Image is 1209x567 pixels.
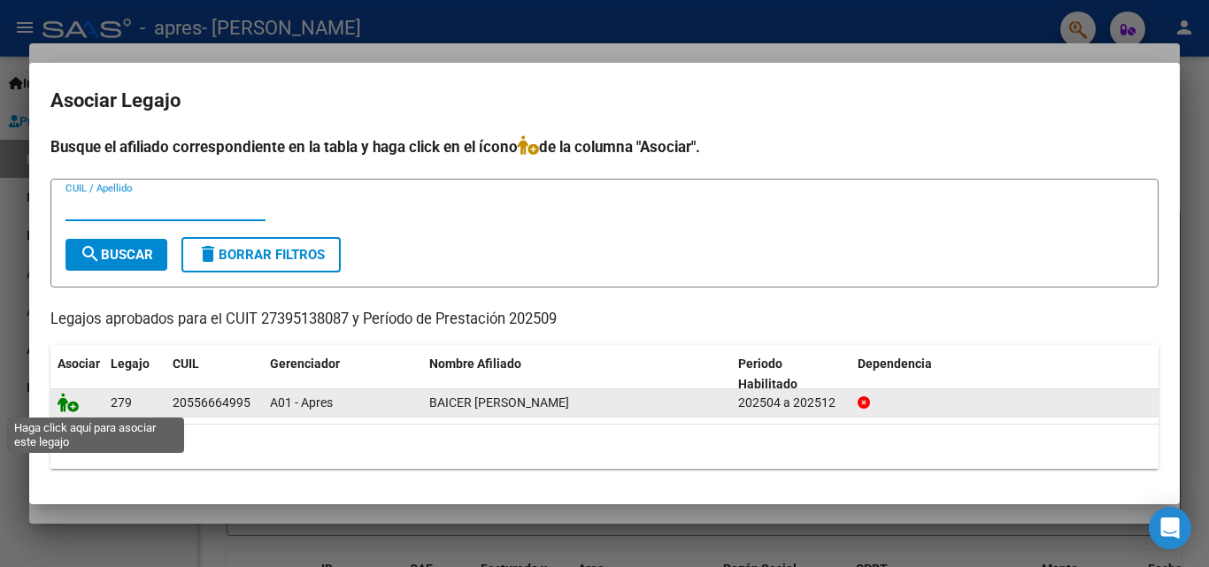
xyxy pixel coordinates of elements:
[738,356,797,391] span: Periodo Habilitado
[270,356,340,371] span: Gerenciador
[65,239,167,271] button: Buscar
[197,247,325,263] span: Borrar Filtros
[80,247,153,263] span: Buscar
[111,395,132,410] span: 279
[173,393,250,413] div: 20556664995
[166,345,263,403] datatable-header-cell: CUIL
[1149,507,1191,549] div: Open Intercom Messenger
[270,395,333,410] span: A01 - Apres
[197,243,219,264] mat-icon: delete
[181,237,341,272] button: Borrar Filtros
[50,425,1159,469] div: 1 registros
[50,84,1159,118] h2: Asociar Legajo
[173,356,199,371] span: CUIL
[738,393,843,413] div: 202504 a 202512
[58,356,100,371] span: Asociar
[263,345,422,403] datatable-header-cell: Gerenciador
[104,345,166,403] datatable-header-cell: Legajo
[50,309,1159,331] p: Legajos aprobados para el CUIT 27395138087 y Período de Prestación 202509
[422,345,731,403] datatable-header-cell: Nombre Afiliado
[80,243,101,264] mat-icon: search
[858,356,932,371] span: Dependencia
[429,395,569,410] span: BAICER VENTURA BAUTISTA EMANUEL
[50,135,1159,158] h4: Busque el afiliado correspondiente en la tabla y haga click en el ícono de la columna "Asociar".
[429,356,521,371] span: Nombre Afiliado
[111,356,150,371] span: Legajo
[731,345,851,403] datatable-header-cell: Periodo Habilitado
[50,345,104,403] datatable-header-cell: Asociar
[851,345,1159,403] datatable-header-cell: Dependencia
